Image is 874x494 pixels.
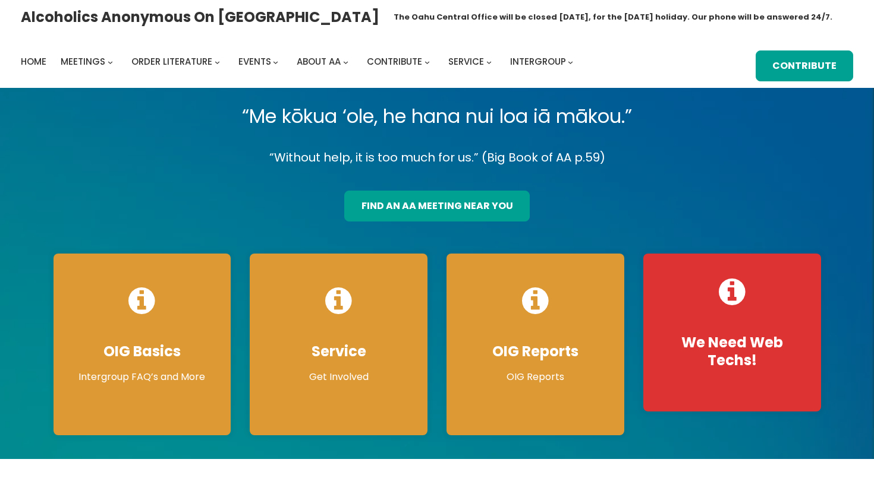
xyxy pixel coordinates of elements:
[425,59,430,64] button: Contribute submenu
[21,53,577,70] nav: Intergroup
[61,55,105,68] span: Meetings
[297,55,341,68] span: About AA
[65,370,219,384] p: Intergroup FAQ’s and More
[297,53,341,70] a: About AA
[394,11,832,23] h1: The Oahu Central Office will be closed [DATE], for the [DATE] holiday. Our phone will be answered...
[458,370,612,384] p: OIG Reports
[273,59,278,64] button: Events submenu
[448,53,484,70] a: Service
[655,334,809,369] h4: We Need Web Techs!
[108,59,113,64] button: Meetings submenu
[510,55,566,68] span: Intergroup
[367,55,422,68] span: Contribute
[21,55,46,68] span: Home
[448,55,484,68] span: Service
[486,59,492,64] button: Service submenu
[238,55,271,68] span: Events
[510,53,566,70] a: Intergroup
[262,370,416,384] p: Get Involved
[44,100,831,133] p: “Me kōkua ‘ole, he hana nui loa iā mākou.”
[756,50,853,81] a: Contribute
[262,343,416,360] h4: Service
[344,191,529,221] a: find an aa meeting near you
[21,4,379,30] a: Alcoholics Anonymous on [GEOGRAPHIC_DATA]
[343,59,348,64] button: About AA submenu
[367,53,422,70] a: Contribute
[131,55,212,68] span: Order Literature
[568,59,573,64] button: Intergroup submenu
[44,147,831,168] p: “Without help, it is too much for us.” (Big Book of AA p.59)
[21,53,46,70] a: Home
[215,59,220,64] button: Order Literature submenu
[238,53,271,70] a: Events
[458,343,612,360] h4: OIG Reports
[65,343,219,360] h4: OIG Basics
[61,53,105,70] a: Meetings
